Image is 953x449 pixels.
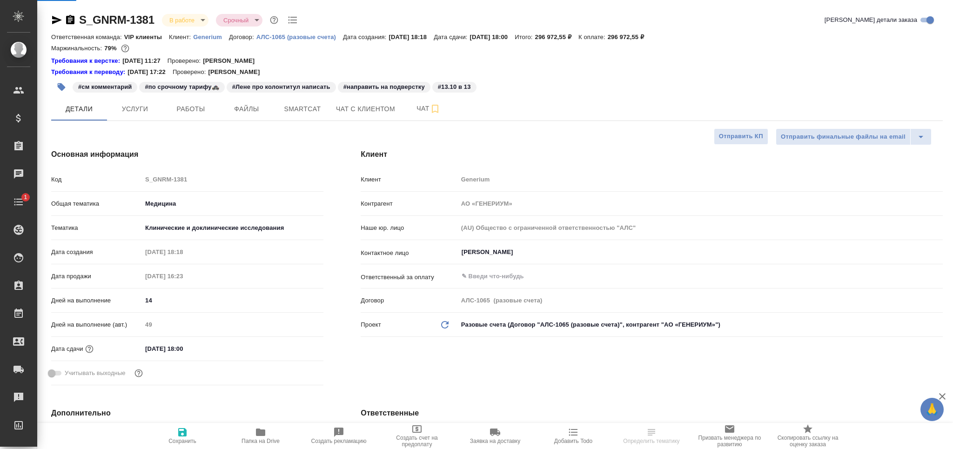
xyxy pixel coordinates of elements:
[168,56,203,66] p: Проверено:
[65,14,76,26] button: Скопировать ссылку
[113,103,157,115] span: Услуги
[300,423,378,449] button: Создать рекламацию
[431,82,477,90] span: 13.10 в 13
[162,14,208,27] div: В работе
[51,199,142,208] p: Общая тематика
[825,15,917,25] span: [PERSON_NAME] детали заказа
[203,56,262,66] p: [PERSON_NAME]
[142,196,323,212] div: Медицина
[78,82,132,92] p: #см комментарий
[224,103,269,115] span: Файлы
[456,423,534,449] button: Заявка на доставку
[119,42,131,54] button: 51176.04 RUB;
[515,34,535,40] p: Итого:
[781,132,906,142] span: Отправить финальные файлы на email
[608,34,651,40] p: 296 972,55 ₽
[383,435,450,448] span: Создать счет на предоплату
[122,56,168,66] p: [DATE] 11:27
[938,275,940,277] button: Open
[361,408,943,419] h4: Ответственные
[769,423,847,449] button: Скопировать ссылку на оценку заказа
[142,220,323,236] div: Клинические и доклинические исследования
[920,398,944,421] button: 🙏
[51,67,128,77] a: Требования к переводу:
[142,342,223,355] input: ✎ Введи что-нибудь
[458,221,943,235] input: Пустое поле
[193,33,229,40] a: Generium
[256,34,343,40] p: АЛС-1065 (разовые счета)
[361,320,381,329] p: Проект
[226,82,337,90] span: Лене про колонтитул написать
[221,16,251,24] button: Срочный
[696,435,763,448] span: Призвать менеджера по развитию
[691,423,769,449] button: Призвать менеджера по развитию
[208,67,267,77] p: [PERSON_NAME]
[51,344,83,354] p: Дата сдачи
[430,103,441,114] svg: Подписаться
[719,131,763,142] span: Отправить КП
[343,82,425,92] p: #направить на подверстку
[280,103,325,115] span: Smartcat
[51,223,142,233] p: Тематика
[361,175,457,184] p: Клиент
[458,317,943,333] div: Разовые счета (Договор "АЛС-1065 (разовые счета)", контрагент "АО «ГЕНЕРИУМ»")
[51,408,323,419] h4: Дополнительно
[361,296,457,305] p: Договор
[142,318,323,331] input: Пустое поле
[242,438,280,444] span: Папка на Drive
[361,248,457,258] p: Контактное лицо
[18,193,33,202] span: 1
[458,197,943,210] input: Пустое поле
[167,16,197,24] button: В работе
[51,248,142,257] p: Дата создания
[623,438,679,444] span: Определить тематику
[168,438,196,444] span: Сохранить
[51,149,323,160] h4: Основная информация
[938,251,940,253] button: Open
[311,438,367,444] span: Создать рекламацию
[142,269,223,283] input: Пустое поле
[51,175,142,184] p: Код
[612,423,691,449] button: Определить тематику
[79,13,154,26] a: S_GNRM-1381
[286,13,300,27] button: Todo
[168,103,213,115] span: Работы
[229,34,256,40] p: Договор:
[124,34,169,40] p: VIP клиенты
[337,82,431,90] span: направить на подверстку
[361,149,943,160] h4: Клиент
[51,272,142,281] p: Дата продажи
[389,34,434,40] p: [DATE] 18:18
[434,34,470,40] p: Дата сдачи:
[256,33,343,40] a: АЛС-1065 (разовые счета)
[774,435,841,448] span: Скопировать ссылку на оценку заказа
[51,45,104,52] p: Маржинальность:
[343,34,389,40] p: Дата создания:
[776,128,932,145] div: split button
[142,294,323,307] input: ✎ Введи что-нибудь
[2,190,35,214] a: 1
[51,320,142,329] p: Дней на выполнение (авт.)
[104,45,119,52] p: 79%
[51,56,122,66] div: Нажми, чтобы открыть папку с инструкцией
[336,103,395,115] span: Чат с клиентом
[924,400,940,419] span: 🙏
[173,67,208,77] p: Проверено:
[406,103,451,114] span: Чат
[268,14,280,26] button: Доп статусы указывают на важность/срочность заказа
[128,67,173,77] p: [DATE] 17:22
[438,82,471,92] p: #13.10 в 13
[133,367,145,379] button: Выбери, если сб и вс нужно считать рабочими днями для выполнения заказа.
[51,77,72,97] button: Добавить тэг
[142,173,323,186] input: Пустое поле
[143,423,221,449] button: Сохранить
[145,82,219,92] p: #по срочному тарифу🚓
[361,273,457,282] p: Ответственный за оплату
[51,14,62,26] button: Скопировать ссылку для ЯМессенджера
[57,103,101,115] span: Детали
[51,56,122,66] a: Требования к верстке:
[138,82,225,90] span: по срочному тарифу🚓
[51,34,124,40] p: Ответственная команда:
[216,14,262,27] div: В работе
[714,128,768,145] button: Отправить КП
